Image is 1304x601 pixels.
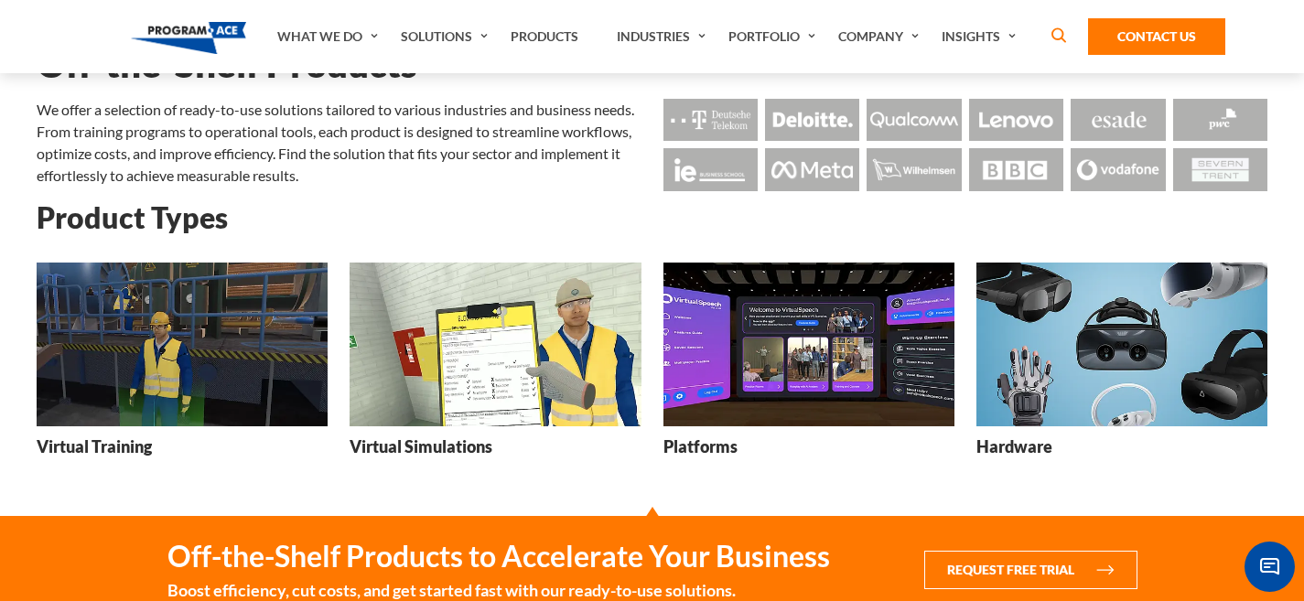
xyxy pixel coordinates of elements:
[37,263,328,471] a: Virtual Training
[1088,18,1225,55] a: Contact Us
[765,99,859,141] img: Logo - Deloitte
[1071,148,1165,190] img: Logo - Vodafone
[976,263,1267,471] a: Hardware
[37,201,1267,233] h2: Product Types
[969,99,1063,141] img: Logo - Lenovo
[350,263,641,471] a: Virtual Simulations
[867,148,961,190] img: Logo - Wilhemsen
[167,538,830,574] strong: Off-the-Shelf Products to Accelerate Your Business
[867,99,961,141] img: Logo - Qualcomm
[37,48,1267,80] h1: Off-the-Shelf Products
[663,263,954,471] a: Platforms
[976,263,1267,426] img: Hardware
[350,263,641,426] img: Virtual Simulations
[131,22,247,54] img: Program-Ace
[969,148,1063,190] img: Logo - BBC
[1173,148,1267,190] img: Logo - Seven Trent
[663,148,758,190] img: Logo - Ie Business School
[37,263,328,426] img: Virtual Training
[1071,99,1165,141] img: Logo - Esade
[663,435,738,458] h3: Platforms
[350,435,492,458] h3: Virtual Simulations
[765,148,859,190] img: Logo - Meta
[37,435,152,458] h3: Virtual Training
[924,551,1137,589] button: Request Free Trial
[37,99,641,121] p: We offer a selection of ready-to-use solutions tailored to various industries and business needs.
[976,435,1052,458] h3: Hardware
[1173,99,1267,141] img: Logo - Pwc
[663,99,758,141] img: Logo - Deutsche Telekom
[1245,542,1295,592] span: Chat Widget
[663,263,954,426] img: Platforms
[37,121,641,187] p: From training programs to operational tools, each product is designed to streamline workflows, op...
